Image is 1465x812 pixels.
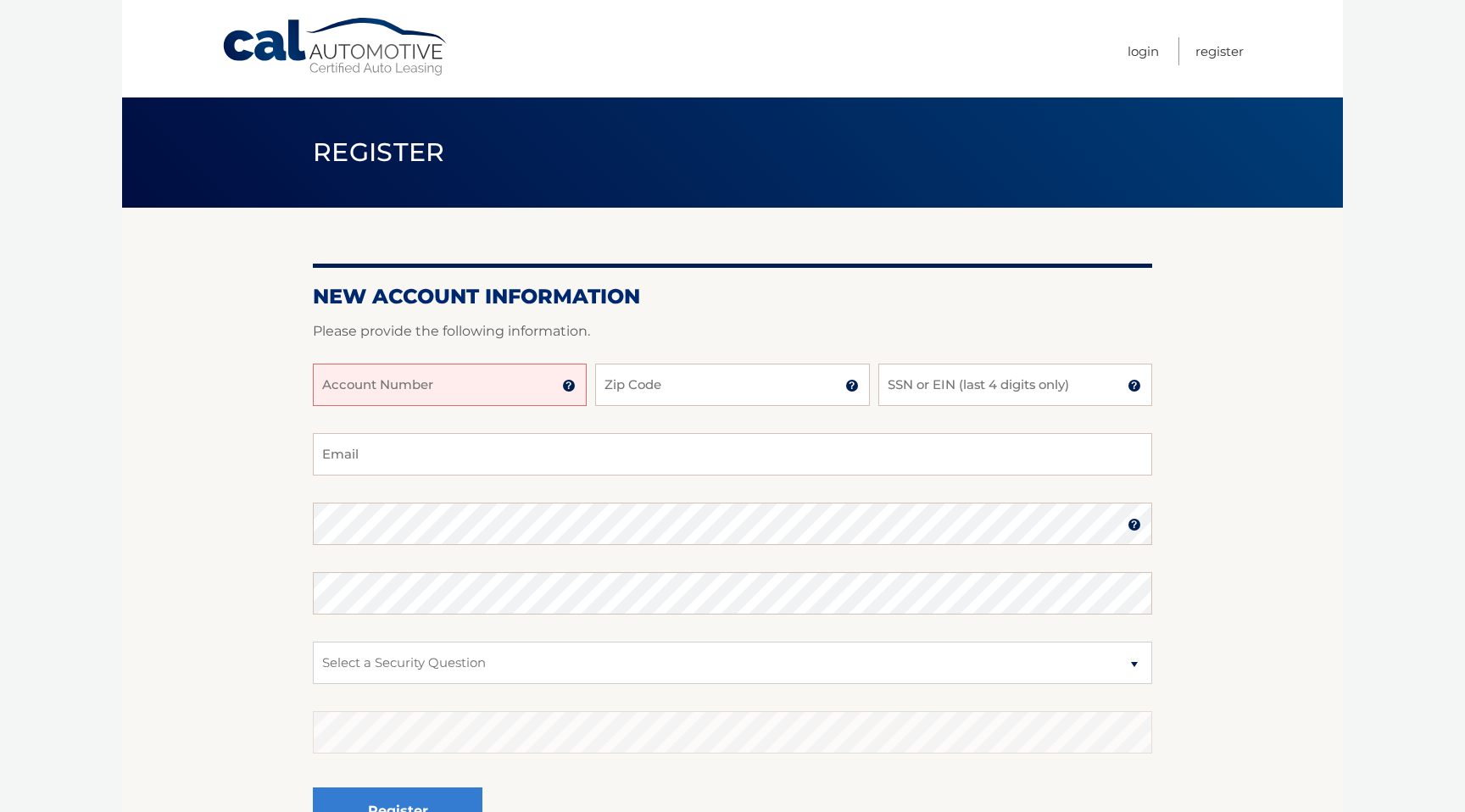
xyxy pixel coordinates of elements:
[313,320,1152,343] p: Please provide the following information.
[221,17,450,77] a: Cal Automotive
[313,364,587,406] input: Account Number
[313,284,1152,309] h2: New Account Information
[313,433,1152,476] input: Email
[595,364,869,406] input: Zip Code
[1128,379,1141,392] img: tooltip.svg
[878,364,1152,406] input: SSN or EIN (last 4 digits only)
[1195,37,1244,65] a: Register
[313,136,445,168] span: Register
[562,379,576,392] img: tooltip.svg
[1128,518,1141,531] img: tooltip.svg
[1128,37,1159,65] a: Login
[845,379,859,392] img: tooltip.svg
